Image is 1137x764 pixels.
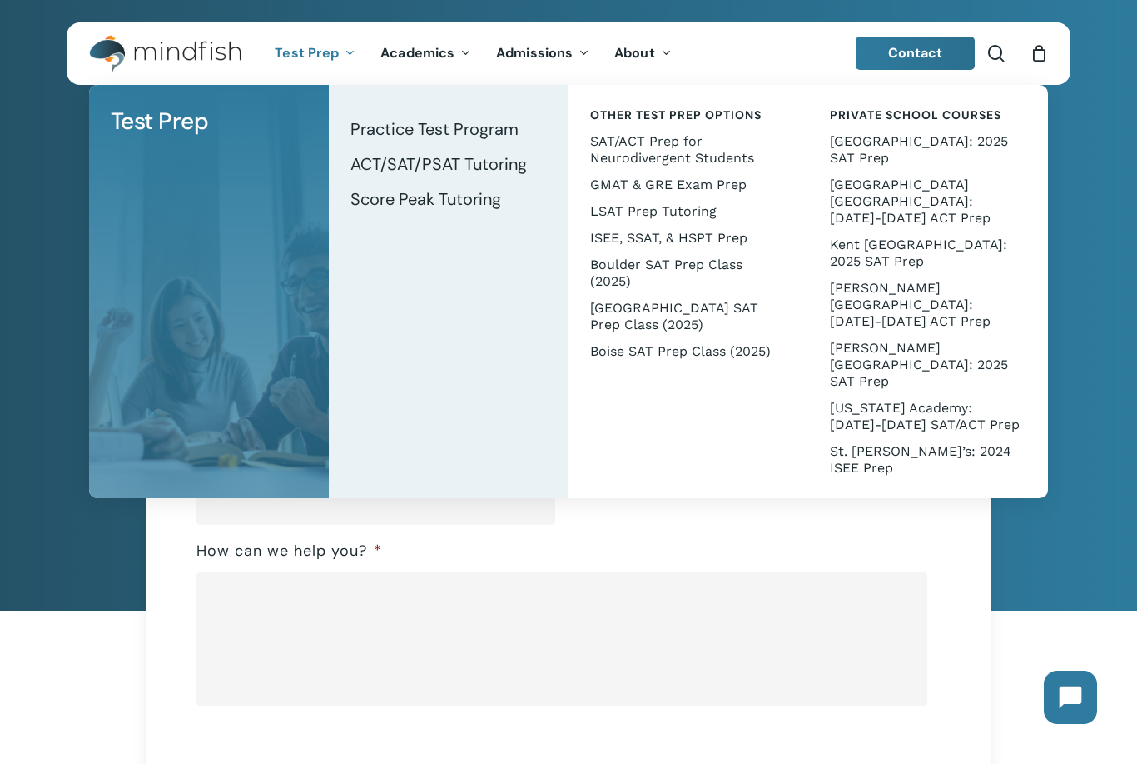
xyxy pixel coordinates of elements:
h2: Get in Touch [67,142,1070,190]
span: [PERSON_NAME][GEOGRAPHIC_DATA]: 2025 SAT Prep [830,340,1008,389]
span: Admissions [496,44,573,62]
span: Other Test Prep Options [590,107,762,122]
a: Practice Test Program [345,112,552,147]
span: Contact [888,44,943,62]
span: About [614,44,655,62]
span: SAT/ACT Prep for Neurodivergent Students [590,133,754,166]
span: Academics [380,44,454,62]
a: [GEOGRAPHIC_DATA] [GEOGRAPHIC_DATA]: [DATE]-[DATE] ACT Prep [825,172,1031,232]
span: [PERSON_NAME][GEOGRAPHIC_DATA]: [DATE]-[DATE] ACT Prep [830,280,991,329]
a: ISEE, SSAT, & HSPT Prep [585,225,792,252]
a: [PERSON_NAME][GEOGRAPHIC_DATA]: [DATE]-[DATE] ACT Prep [825,275,1031,335]
span: Private School Courses [830,107,1001,122]
a: Other Test Prep Options [585,102,792,128]
span: Test Prep [111,106,209,137]
span: ISEE, SSAT, & HSPT Prep [590,230,747,246]
a: [US_STATE] Academy: [DATE]-[DATE] SAT/ACT Prep [825,395,1031,438]
a: Boise SAT Prep Class (2025) [585,338,792,365]
a: LSAT Prep Tutoring [585,198,792,225]
a: [GEOGRAPHIC_DATA] SAT Prep Class (2025) [585,295,792,338]
a: Test Prep [106,102,312,142]
a: [GEOGRAPHIC_DATA]: 2025 SAT Prep [825,128,1031,172]
label: How can we help you? [196,542,382,561]
nav: Main Menu [262,22,683,85]
a: Private School Courses [825,102,1031,128]
span: ACT/SAT/PSAT Tutoring [350,153,527,175]
a: [PERSON_NAME][GEOGRAPHIC_DATA]: 2025 SAT Prep [825,335,1031,395]
a: St. [PERSON_NAME]’s: 2024 ISEE Prep [825,438,1031,482]
header: Main Menu [67,22,1070,85]
a: SAT/ACT Prep for Neurodivergent Students [585,128,792,172]
span: Practice Test Program [350,118,519,140]
a: Admissions [484,47,602,61]
a: ACT/SAT/PSAT Tutoring [345,147,552,182]
a: Cart [1030,44,1048,62]
span: Kent [GEOGRAPHIC_DATA]: 2025 SAT Prep [830,237,1007,269]
span: Score Peak Tutoring [350,188,501,210]
iframe: Chatbot [1027,654,1114,741]
span: LSAT Prep Tutoring [590,203,717,219]
span: Boulder SAT Prep Class (2025) [590,257,742,289]
a: GMAT & GRE Exam Prep [585,172,792,198]
span: Boise SAT Prep Class (2025) [590,343,771,359]
a: Kent [GEOGRAPHIC_DATA]: 2025 SAT Prep [825,232,1031,275]
span: GMAT & GRE Exam Prep [590,177,747,192]
span: [GEOGRAPHIC_DATA] SAT Prep Class (2025) [590,300,758,332]
a: Boulder SAT Prep Class (2025) [585,252,792,295]
span: [US_STATE] Academy: [DATE]-[DATE] SAT/ACT Prep [830,400,1020,432]
span: St. [PERSON_NAME]’s: 2024 ISEE Prep [830,443,1011,476]
span: Test Prep [275,44,339,62]
a: Academics [368,47,484,61]
span: [GEOGRAPHIC_DATA] [GEOGRAPHIC_DATA]: [DATE]-[DATE] ACT Prep [830,177,991,226]
a: Score Peak Tutoring [345,182,552,217]
a: Contact [856,37,976,70]
a: Test Prep [262,47,368,61]
a: About [602,47,684,61]
span: [GEOGRAPHIC_DATA]: 2025 SAT Prep [830,133,1008,166]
